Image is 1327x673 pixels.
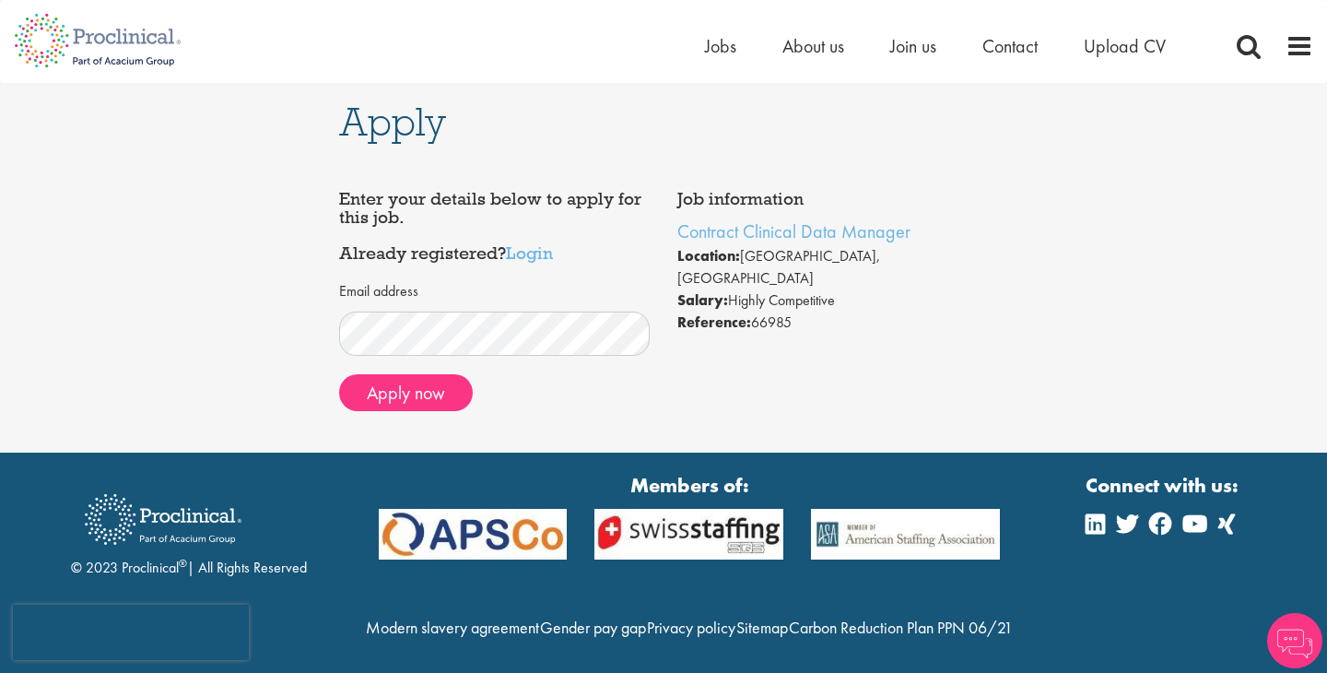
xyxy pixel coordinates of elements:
div: © 2023 Proclinical | All Rights Reserved [71,480,307,579]
a: Gender pay gap [540,617,646,638]
a: Carbon Reduction Plan PPN 06/21 [789,617,1013,638]
strong: Salary: [677,290,728,310]
span: Apply [339,97,446,147]
sup: ® [179,556,187,571]
strong: Connect with us: [1086,471,1242,500]
img: APSCo [365,509,581,559]
a: Sitemap [736,617,788,638]
h4: Enter your details below to apply for this job. Already registered? [339,190,651,263]
a: Modern slavery agreement [366,617,539,638]
a: Contract Clinical Data Manager [677,219,910,243]
img: APSCo [797,509,1014,559]
a: Join us [890,34,936,58]
a: Jobs [705,34,736,58]
li: Highly Competitive [677,289,989,312]
button: Apply now [339,374,473,411]
strong: Members of: [379,471,1001,500]
a: Login [506,242,553,264]
a: Contact [982,34,1038,58]
li: [GEOGRAPHIC_DATA], [GEOGRAPHIC_DATA] [677,245,989,289]
img: Chatbot [1267,613,1322,668]
strong: Reference: [677,313,751,332]
img: Proclinical Recruitment [71,481,255,558]
img: APSCo [581,509,797,559]
strong: Location: [677,246,740,266]
a: About us [782,34,844,58]
a: Upload CV [1084,34,1166,58]
label: Email address [339,281,418,302]
a: Privacy policy [647,617,735,638]
h4: Job information [677,190,989,208]
iframe: reCAPTCHA [13,605,249,660]
li: 66985 [677,312,989,334]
